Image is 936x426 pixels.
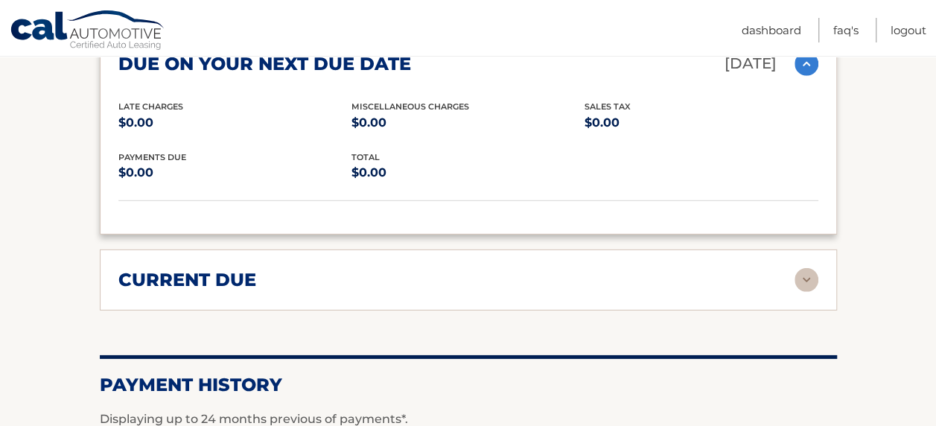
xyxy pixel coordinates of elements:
p: $0.00 [351,112,585,133]
a: Dashboard [742,18,801,42]
a: FAQ's [833,18,859,42]
h2: Payment History [100,374,837,396]
h2: current due [118,269,256,291]
span: Late Charges [118,101,183,112]
p: $0.00 [118,162,351,183]
p: $0.00 [351,162,585,183]
p: $0.00 [585,112,818,133]
span: total [351,152,380,162]
a: Cal Automotive [10,10,166,53]
h2: due on your next due date [118,53,411,75]
span: Sales Tax [585,101,631,112]
p: $0.00 [118,112,351,133]
a: Logout [891,18,926,42]
img: accordion-rest.svg [795,268,818,292]
p: [DATE] [725,51,777,77]
span: Miscellaneous Charges [351,101,469,112]
img: accordion-active.svg [795,52,818,76]
span: Payments Due [118,152,186,162]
